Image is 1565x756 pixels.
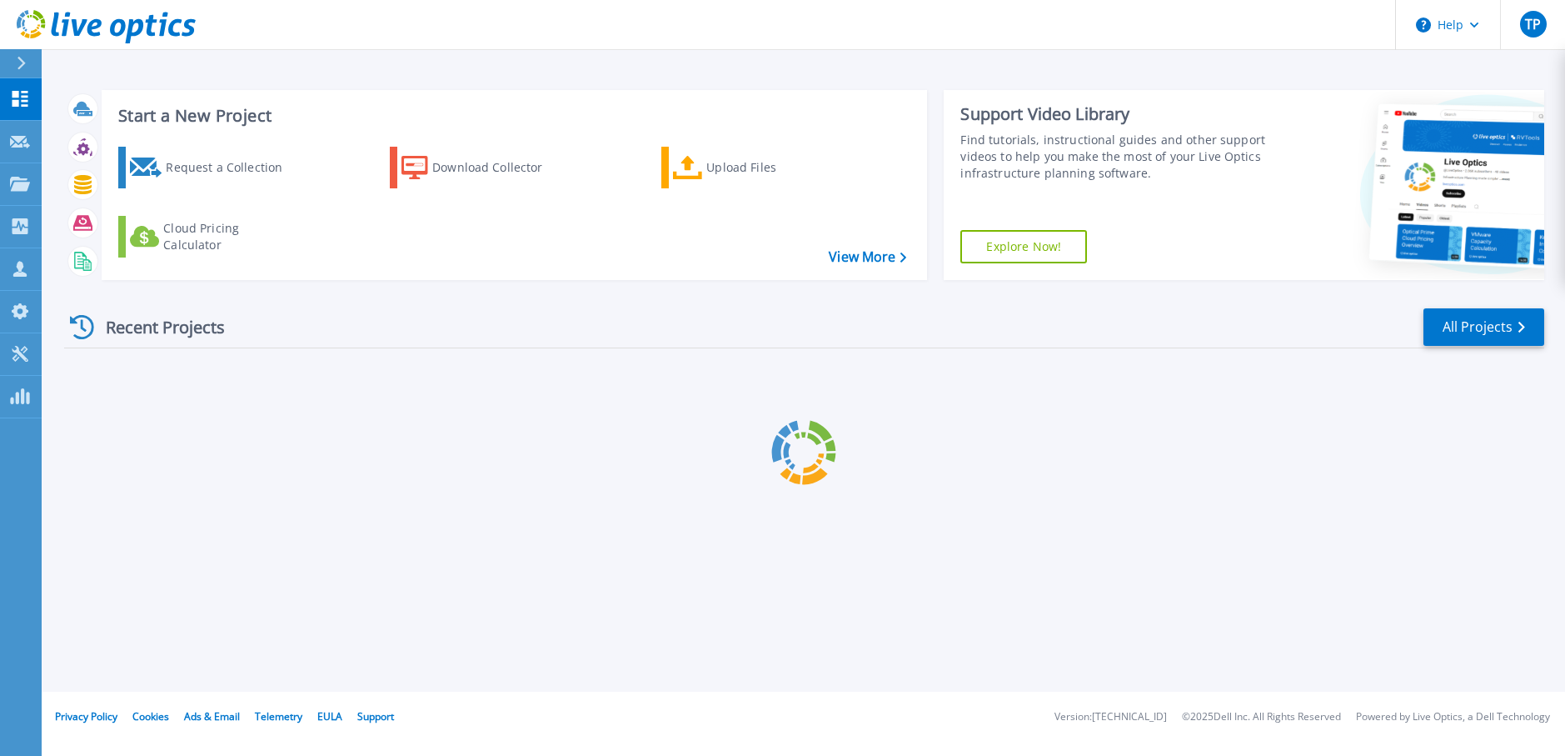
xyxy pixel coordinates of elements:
a: Upload Files [661,147,847,188]
div: Download Collector [432,151,566,184]
a: Ads & Email [184,709,240,723]
a: View More [829,249,906,265]
div: Cloud Pricing Calculator [163,220,297,253]
a: Explore Now! [960,230,1087,263]
a: Telemetry [255,709,302,723]
span: TP [1525,18,1541,31]
div: Request a Collection [166,151,299,184]
a: Request a Collection [118,147,304,188]
div: Upload Files [706,151,840,184]
li: Version: [TECHNICAL_ID] [1054,712,1167,723]
li: Powered by Live Optics, a Dell Technology [1356,712,1550,723]
a: All Projects [1423,308,1544,346]
li: © 2025 Dell Inc. All Rights Reserved [1182,712,1341,723]
div: Recent Projects [64,307,247,348]
a: Support [357,709,394,723]
h3: Start a New Project [118,107,906,125]
a: Cookies [132,709,169,723]
a: Cloud Pricing Calculator [118,216,304,258]
a: Privacy Policy [55,709,117,723]
a: EULA [317,709,342,723]
div: Find tutorials, instructional guides and other support videos to help you make the most of your L... [960,132,1266,182]
a: Download Collector [390,147,576,188]
div: Support Video Library [960,103,1266,125]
